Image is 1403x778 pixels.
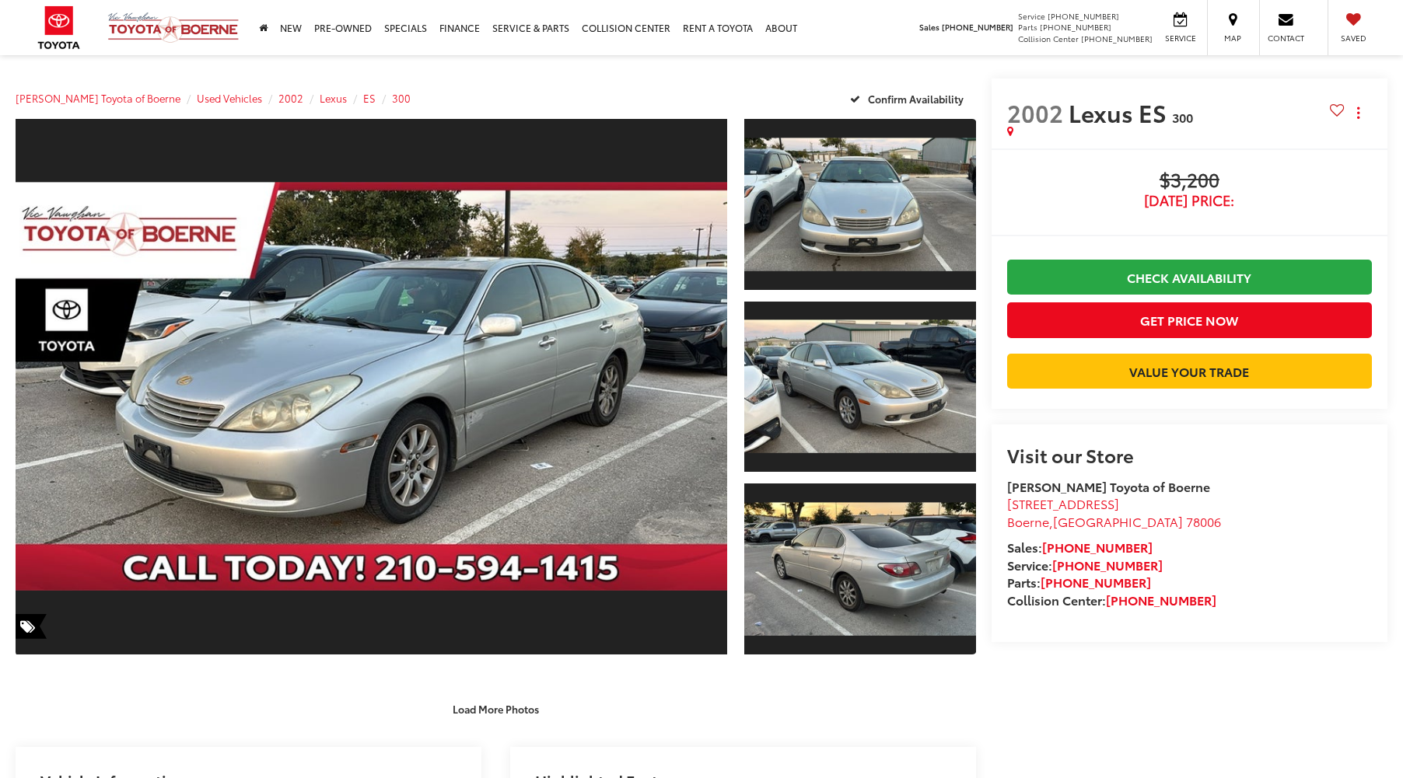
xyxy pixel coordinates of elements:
[16,117,727,656] a: Expand Photo 0
[1040,21,1111,33] span: [PHONE_NUMBER]
[1172,108,1193,126] span: 300
[1216,33,1250,44] span: Map
[742,320,978,453] img: 2002 Lexus ES 300
[841,85,976,112] button: Confirm Availability
[442,696,550,723] button: Load More Photos
[1007,591,1216,609] strong: Collision Center:
[1336,33,1370,44] span: Saved
[278,91,303,105] a: 2002
[1007,193,1372,208] span: [DATE] Price:
[1007,573,1151,591] strong: Parts:
[1053,512,1183,530] span: [GEOGRAPHIC_DATA]
[744,482,976,656] a: Expand Photo 3
[1007,445,1372,465] h2: Visit our Store
[1007,260,1372,295] a: Check Availability
[197,91,262,105] a: Used Vehicles
[1041,573,1151,591] a: [PHONE_NUMBER]
[1007,354,1372,389] a: Value Your Trade
[942,21,1013,33] span: [PHONE_NUMBER]
[9,183,734,591] img: 2002 Lexus ES 300
[1106,591,1216,609] a: [PHONE_NUMBER]
[1007,96,1063,129] span: 2002
[1268,33,1304,44] span: Contact
[1042,538,1153,556] a: [PHONE_NUMBER]
[1007,169,1372,193] span: $3,200
[919,21,939,33] span: Sales
[744,300,976,474] a: Expand Photo 2
[1007,556,1163,574] strong: Service:
[1163,33,1198,44] span: Service
[1007,494,1119,512] span: [STREET_ADDRESS]
[1048,10,1119,22] span: [PHONE_NUMBER]
[1018,33,1079,44] span: Collision Center
[320,91,347,105] a: Lexus
[1081,33,1153,44] span: [PHONE_NUMBER]
[1007,538,1153,556] strong: Sales:
[1186,512,1221,530] span: 78006
[1345,99,1372,126] button: Actions
[744,117,976,291] a: Expand Photo 1
[1007,512,1221,530] span: ,
[868,92,964,106] span: Confirm Availability
[16,614,47,639] span: Special
[1007,477,1210,495] strong: [PERSON_NAME] Toyota of Boerne
[16,91,180,105] a: [PERSON_NAME] Toyota of Boerne
[1007,494,1221,530] a: [STREET_ADDRESS] Boerne,[GEOGRAPHIC_DATA] 78006
[742,138,978,270] img: 2002 Lexus ES 300
[1069,96,1172,129] span: Lexus ES
[107,12,240,44] img: Vic Vaughan Toyota of Boerne
[1052,556,1163,574] a: [PHONE_NUMBER]
[363,91,376,105] a: ES
[1357,106,1359,119] span: dropdown dots
[1018,21,1037,33] span: Parts
[1018,10,1045,22] span: Service
[1007,512,1049,530] span: Boerne
[1007,302,1372,337] button: Get Price Now
[392,91,411,105] a: 300
[742,502,978,635] img: 2002 Lexus ES 300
